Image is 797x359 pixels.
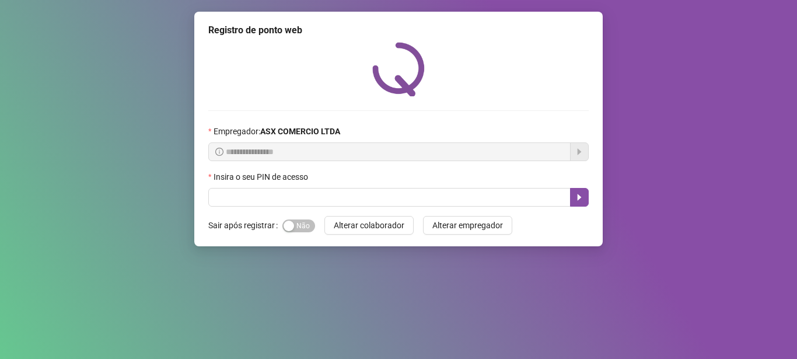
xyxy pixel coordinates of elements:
label: Insira o seu PIN de acesso [208,170,316,183]
span: info-circle [215,148,223,156]
label: Sair após registrar [208,216,282,235]
span: Empregador : [214,125,340,138]
img: QRPoint [372,42,425,96]
button: Alterar colaborador [324,216,414,235]
span: caret-right [575,193,584,202]
span: Alterar colaborador [334,219,404,232]
div: Registro de ponto web [208,23,589,37]
button: Alterar empregador [423,216,512,235]
strong: ASX COMERCIO LTDA [260,127,340,136]
span: Alterar empregador [432,219,503,232]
